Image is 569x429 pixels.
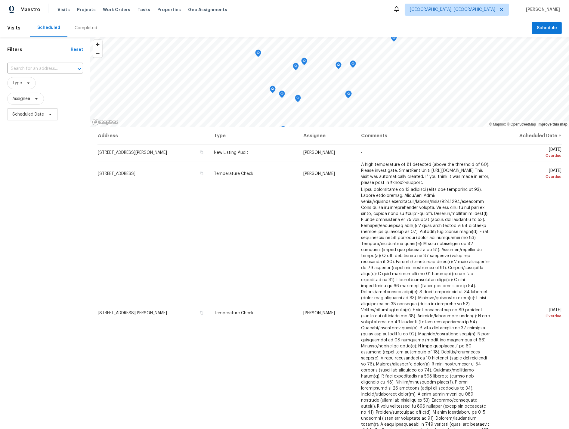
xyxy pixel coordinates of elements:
span: Work Orders [103,7,130,13]
span: [DATE] [500,308,561,319]
div: Map marker [301,58,307,67]
div: Map marker [346,91,352,100]
div: Reset [71,47,83,53]
div: Map marker [270,86,276,95]
input: Search for an address... [7,64,66,73]
span: Maestro [20,7,40,13]
span: Properties [157,7,181,13]
div: Map marker [391,34,397,44]
button: Copy Address [199,171,204,176]
th: Assignee [298,127,356,144]
span: [PERSON_NAME] [524,7,560,13]
span: - [361,151,363,155]
th: Type [209,127,298,144]
th: Address [97,127,209,144]
span: Assignee [12,96,30,102]
span: Scheduled Date [12,111,44,117]
span: A high temperature of 81 detected (above the threshold of 80). Please investigate. SmartRent Unit... [361,163,489,185]
div: Map marker [280,126,286,135]
button: Open [75,65,84,73]
a: OpenStreetMap [507,122,536,126]
span: Temperature Check [214,311,253,315]
div: Overdue [500,153,561,159]
button: Schedule [532,22,562,34]
span: [DATE] [500,148,561,159]
div: Map marker [255,50,261,59]
div: Completed [75,25,97,31]
div: Overdue [500,313,561,319]
span: Visits [7,21,20,35]
span: [PERSON_NAME] [303,311,335,315]
button: Zoom out [93,49,102,58]
span: Type [12,80,22,86]
span: Temperature Check [214,172,253,176]
h1: Filters [7,47,71,53]
button: Copy Address [199,310,204,316]
span: [STREET_ADDRESS][PERSON_NAME] [98,151,167,155]
canvas: Map [90,37,569,127]
div: Map marker [345,91,351,100]
a: Mapbox homepage [92,119,119,126]
span: [GEOGRAPHIC_DATA], [GEOGRAPHIC_DATA] [410,7,495,13]
span: New Listing Audit [214,151,248,155]
span: Schedule [537,24,557,32]
button: Zoom in [93,40,102,49]
th: Comments [356,127,496,144]
span: Tasks [138,8,150,12]
th: Scheduled Date ↑ [496,127,562,144]
div: Map marker [350,61,356,70]
div: Scheduled [37,25,60,31]
div: Map marker [279,91,285,100]
span: [STREET_ADDRESS][PERSON_NAME] [98,311,167,315]
span: [DATE] [500,169,561,180]
div: Map marker [293,63,299,72]
a: Improve this map [538,122,567,126]
span: [PERSON_NAME] [303,151,335,155]
span: Geo Assignments [188,7,227,13]
span: Visits [57,7,70,13]
div: Map marker [336,62,342,71]
span: Projects [77,7,96,13]
div: Map marker [295,95,301,104]
a: Mapbox [489,122,506,126]
span: [PERSON_NAME] [303,172,335,176]
div: Overdue [500,174,561,180]
span: [STREET_ADDRESS] [98,172,135,176]
button: Copy Address [199,150,204,155]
